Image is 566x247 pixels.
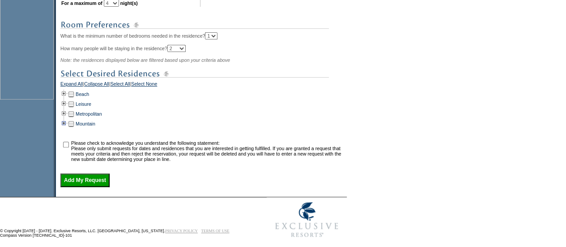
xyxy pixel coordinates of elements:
[60,57,230,63] span: Note: the residences displayed below are filtered based upon your criteria above
[131,81,157,89] a: Select None
[76,101,91,107] a: Leisure
[76,121,95,126] a: Mountain
[111,81,130,89] a: Select All
[76,91,89,97] a: Beach
[267,197,347,242] img: Exclusive Resorts
[120,0,138,6] b: night(s)
[61,0,102,6] b: For a maximum of
[76,111,102,117] a: Metropolitan
[60,19,329,30] img: subTtlRoomPreferences.gif
[60,81,345,89] div: | | |
[201,229,230,233] a: TERMS OF USE
[165,229,198,233] a: PRIVACY POLICY
[71,140,344,162] td: Please check to acknowledge you understand the following statement: Please only submit requests f...
[84,81,109,89] a: Collapse All
[60,173,110,187] input: Add My Request
[60,81,83,89] a: Expand All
